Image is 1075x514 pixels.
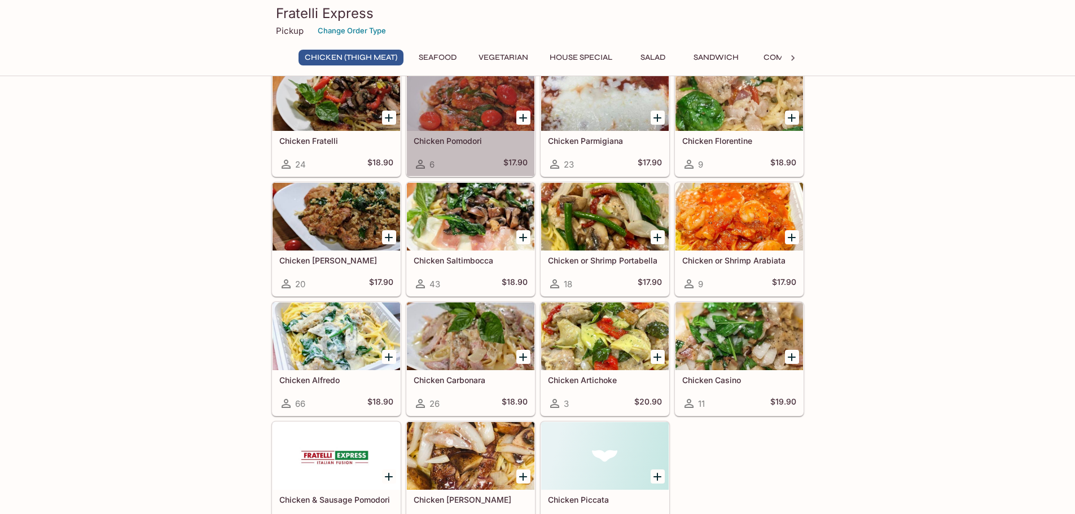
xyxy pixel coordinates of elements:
[770,397,796,410] h5: $19.90
[279,256,393,265] h5: Chicken [PERSON_NAME]
[279,495,393,504] h5: Chicken & Sausage Pomodori
[516,469,530,484] button: Add Chicken Bruno
[675,63,803,131] div: Chicken Florentine
[541,182,669,296] a: Chicken or Shrimp Portabella18$17.90
[272,182,401,296] a: Chicken [PERSON_NAME]20$17.90
[516,350,530,364] button: Add Chicken Carbonara
[503,157,528,171] h5: $17.90
[407,302,534,370] div: Chicken Carbonara
[675,302,803,370] div: Chicken Casino
[276,5,800,22] h3: Fratelli Express
[682,136,796,146] h5: Chicken Florentine
[651,350,665,364] button: Add Chicken Artichoke
[295,279,305,289] span: 20
[541,302,669,370] div: Chicken Artichoke
[407,422,534,490] div: Chicken Bruno
[785,230,799,244] button: Add Chicken or Shrimp Arabiata
[564,398,569,409] span: 3
[698,159,703,170] span: 9
[638,277,662,291] h5: $17.90
[407,63,534,131] div: Chicken Pomodori
[406,302,535,416] a: Chicken Carbonara26$18.90
[407,183,534,251] div: Chicken Saltimbocca
[628,50,678,65] button: Salad
[682,256,796,265] h5: Chicken or Shrimp Arabiata
[429,159,435,170] span: 6
[413,50,463,65] button: Seafood
[516,230,530,244] button: Add Chicken Saltimbocca
[276,25,304,36] p: Pickup
[541,422,669,490] div: Chicken Piccata
[272,302,401,416] a: Chicken Alfredo66$18.90
[772,277,796,291] h5: $17.90
[541,63,669,131] div: Chicken Parmigiana
[429,398,440,409] span: 26
[295,159,306,170] span: 24
[273,422,400,490] div: Chicken & Sausage Pomodori
[367,397,393,410] h5: $18.90
[675,182,804,296] a: Chicken or Shrimp Arabiata9$17.90
[382,469,396,484] button: Add Chicken & Sausage Pomodori
[548,375,662,385] h5: Chicken Artichoke
[675,302,804,416] a: Chicken Casino11$19.90
[272,63,401,177] a: Chicken Fratelli24$18.90
[382,111,396,125] button: Add Chicken Fratelli
[548,136,662,146] h5: Chicken Parmigiana
[682,375,796,385] h5: Chicken Casino
[785,111,799,125] button: Add Chicken Florentine
[687,50,745,65] button: Sandwich
[429,279,440,289] span: 43
[698,279,703,289] span: 9
[651,469,665,484] button: Add Chicken Piccata
[414,495,528,504] h5: Chicken [PERSON_NAME]
[651,111,665,125] button: Add Chicken Parmigiana
[541,183,669,251] div: Chicken or Shrimp Portabella
[634,397,662,410] h5: $20.90
[367,157,393,171] h5: $18.90
[295,398,305,409] span: 66
[770,157,796,171] h5: $18.90
[279,136,393,146] h5: Chicken Fratelli
[651,230,665,244] button: Add Chicken or Shrimp Portabella
[541,63,669,177] a: Chicken Parmigiana23$17.90
[414,375,528,385] h5: Chicken Carbonara
[382,350,396,364] button: Add Chicken Alfredo
[299,50,403,65] button: Chicken (Thigh Meat)
[564,279,572,289] span: 18
[516,111,530,125] button: Add Chicken Pomodori
[406,63,535,177] a: Chicken Pomodori6$17.90
[273,63,400,131] div: Chicken Fratelli
[369,277,393,291] h5: $17.90
[564,159,574,170] span: 23
[313,22,391,39] button: Change Order Type
[675,183,803,251] div: Chicken or Shrimp Arabiata
[548,495,662,504] h5: Chicken Piccata
[382,230,396,244] button: Add Chicken Basilio
[785,350,799,364] button: Add Chicken Casino
[273,183,400,251] div: Chicken Basilio
[543,50,618,65] button: House Special
[414,256,528,265] h5: Chicken Saltimbocca
[541,302,669,416] a: Chicken Artichoke3$20.90
[502,397,528,410] h5: $18.90
[675,63,804,177] a: Chicken Florentine9$18.90
[414,136,528,146] h5: Chicken Pomodori
[548,256,662,265] h5: Chicken or Shrimp Portabella
[279,375,393,385] h5: Chicken Alfredo
[273,302,400,370] div: Chicken Alfredo
[406,182,535,296] a: Chicken Saltimbocca43$18.90
[638,157,662,171] h5: $17.90
[472,50,534,65] button: Vegetarian
[698,398,705,409] span: 11
[502,277,528,291] h5: $18.90
[754,50,805,65] button: Combo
